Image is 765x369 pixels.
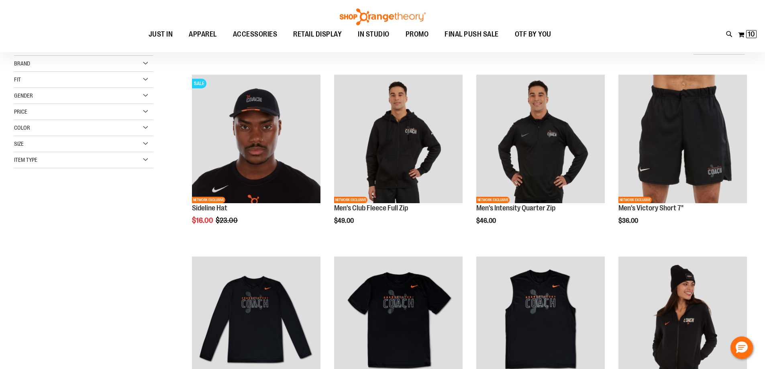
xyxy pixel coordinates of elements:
[192,197,225,203] span: NETWORK EXCLUSIVE
[293,25,342,43] span: RETAIL DISPLAY
[334,75,463,204] a: OTF Mens Coach FA23 Club Fleece Full Zip - Black primary imageNETWORK EXCLUSIVE
[350,25,398,43] a: IN STUDIO
[14,124,30,131] span: Color
[188,71,324,245] div: product
[618,75,747,203] img: OTF Mens Coach FA23 Victory Short - Black primary image
[748,30,755,38] span: 10
[406,25,429,43] span: PROMO
[476,204,555,212] a: Men's Intensity Quarter Zip
[192,204,227,212] a: Sideline Hat
[618,217,639,224] span: $36.00
[192,216,214,224] span: $16.00
[398,25,437,44] a: PROMO
[192,79,206,88] span: SALE
[14,141,24,147] span: Size
[618,204,683,212] a: Men's Victory Short 7"
[14,76,21,83] span: Fit
[141,25,181,44] a: JUST IN
[181,25,225,44] a: APPAREL
[192,75,320,204] a: Sideline Hat primary imageSALENETWORK EXCLUSIVE
[233,25,277,43] span: ACCESSORIES
[507,25,559,44] a: OTF BY YOU
[445,25,499,43] span: FINAL PUSH SALE
[216,216,239,224] span: $23.00
[515,25,551,43] span: OTF BY YOU
[334,197,367,203] span: NETWORK EXCLUSIVE
[618,75,747,204] a: OTF Mens Coach FA23 Victory Short - Black primary imageNETWORK EXCLUSIVE
[476,75,605,204] a: OTF Mens Coach FA23 Intensity Quarter Zip - Black primary imageNETWORK EXCLUSIVE
[618,197,652,203] span: NETWORK EXCLUSIVE
[730,336,753,359] button: Hello, have a question? Let’s chat.
[334,217,355,224] span: $49.00
[189,25,217,43] span: APPAREL
[14,108,27,115] span: Price
[14,157,37,163] span: Item Type
[334,75,463,203] img: OTF Mens Coach FA23 Club Fleece Full Zip - Black primary image
[437,25,507,44] a: FINAL PUSH SALE
[334,204,408,212] a: Men's Club Fleece Full Zip
[225,25,286,44] a: ACCESSORIES
[149,25,173,43] span: JUST IN
[472,71,609,245] div: product
[14,92,33,99] span: Gender
[192,75,320,203] img: Sideline Hat primary image
[285,25,350,44] a: RETAIL DISPLAY
[14,60,30,67] span: Brand
[339,8,427,25] img: Shop Orangetheory
[476,197,510,203] span: NETWORK EXCLUSIVE
[330,71,467,245] div: product
[476,75,605,203] img: OTF Mens Coach FA23 Intensity Quarter Zip - Black primary image
[358,25,390,43] span: IN STUDIO
[476,217,497,224] span: $46.00
[614,71,751,245] div: product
